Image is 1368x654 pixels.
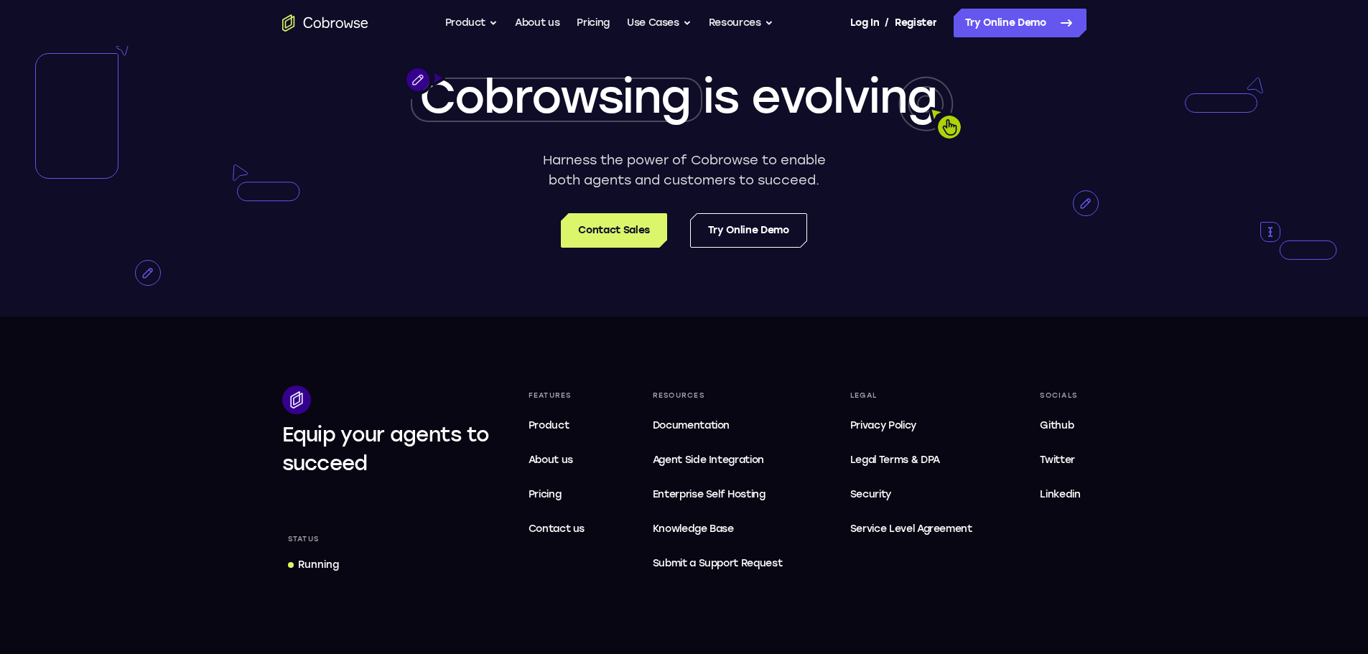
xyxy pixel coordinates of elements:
span: Documentation [653,419,730,431]
span: Security [850,488,891,500]
span: Contact us [529,523,585,535]
a: Go to the home page [282,14,368,32]
span: About us [529,454,573,466]
span: Agent Side Integration [653,452,783,469]
a: Documentation [647,411,788,440]
a: Contact us [523,515,591,543]
p: Harness the power of Cobrowse to enable both agents and customers to succeed. [537,150,831,190]
button: Resources [709,9,773,37]
a: Log In [850,9,879,37]
a: Try Online Demo [690,213,807,248]
a: Try Online Demo [954,9,1087,37]
a: Privacy Policy [844,411,978,440]
div: Running [298,558,339,572]
span: Legal Terms & DPA [850,454,940,466]
a: Product [523,411,591,440]
span: Knowledge Base [653,523,734,535]
div: Socials [1034,386,1086,406]
a: Register [895,9,936,37]
a: Pricing [523,480,591,509]
span: Linkedin [1040,488,1080,500]
a: Pricing [577,9,610,37]
span: Pricing [529,488,562,500]
span: Privacy Policy [850,419,916,431]
span: Product [529,419,569,431]
a: Running [282,552,345,578]
a: Linkedin [1034,480,1086,509]
button: Product [445,9,498,37]
span: Service Level Agreement [850,520,972,538]
div: Features [523,386,591,406]
a: Security [844,480,978,509]
a: Service Level Agreement [844,515,978,543]
a: About us [523,446,591,475]
a: Enterprise Self Hosting [647,480,788,509]
span: / [885,14,889,32]
span: Submit a Support Request [653,555,783,572]
button: Use Cases [627,9,692,37]
div: Legal [844,386,978,406]
span: evolving [751,69,936,124]
a: Legal Terms & DPA [844,446,978,475]
span: Twitter [1040,454,1075,466]
span: Cobrowsing [419,69,691,124]
a: Agent Side Integration [647,446,788,475]
a: Knowledge Base [647,515,788,543]
a: Contact Sales [561,213,666,248]
div: Resources [647,386,788,406]
a: Submit a Support Request [647,549,788,578]
div: Status [282,529,325,549]
span: Equip your agents to succeed [282,422,490,475]
a: About us [515,9,559,37]
span: Enterprise Self Hosting [653,486,783,503]
span: Github [1040,419,1074,431]
a: Twitter [1034,446,1086,475]
a: Github [1034,411,1086,440]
